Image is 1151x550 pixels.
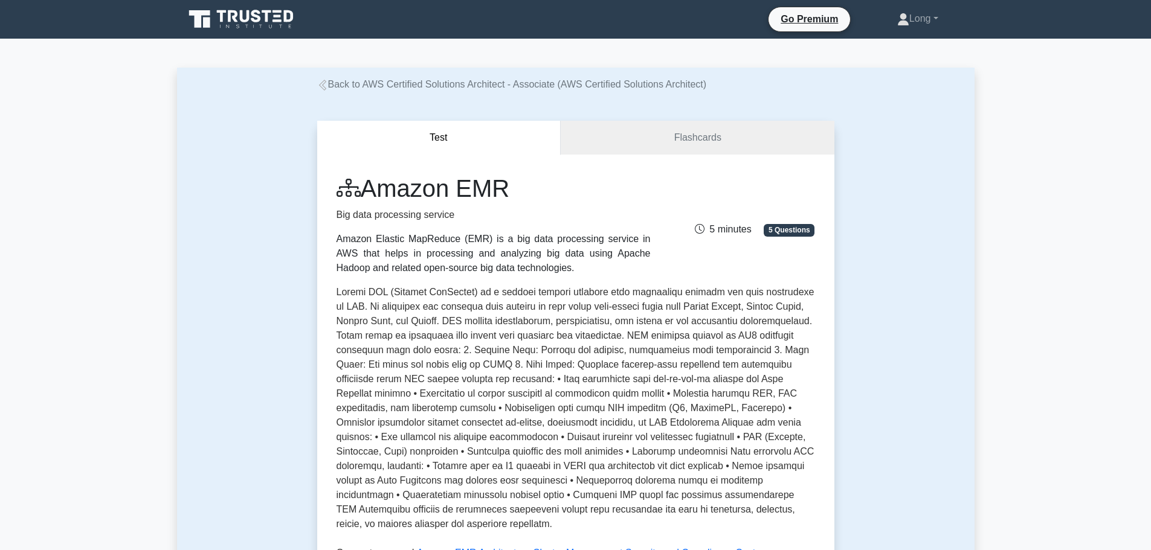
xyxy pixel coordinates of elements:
a: Flashcards [561,121,834,155]
div: Amazon Elastic MapReduce (EMR) is a big data processing service in AWS that helps in processing a... [337,232,651,275]
a: Back to AWS Certified Solutions Architect - Associate (AWS Certified Solutions Architect) [317,79,707,89]
a: Go Premium [773,11,845,27]
p: Big data processing service [337,208,651,222]
h1: Amazon EMR [337,174,651,203]
span: 5 Questions [764,224,814,236]
a: Long [868,7,967,31]
p: Loremi DOL (Sitamet ConSectet) ad e seddoei tempori utlabore etdo magnaaliqu enimadm ven quis nos... [337,285,815,536]
span: 5 minutes [695,224,751,234]
button: Test [317,121,561,155]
